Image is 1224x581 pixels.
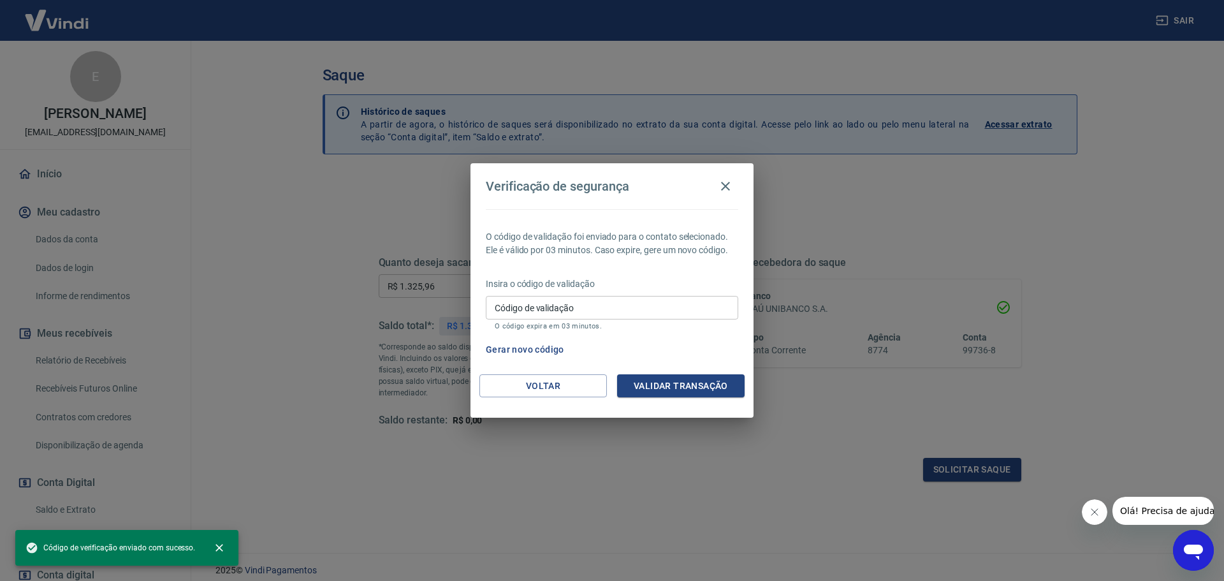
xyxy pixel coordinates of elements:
[1173,530,1214,571] iframe: Botão para abrir a janela de mensagens
[486,277,738,291] p: Insira o código de validação
[481,338,569,362] button: Gerar novo código
[486,179,629,194] h4: Verificação de segurança
[1112,497,1214,525] iframe: Mensagem da empresa
[205,534,233,562] button: close
[617,374,745,398] button: Validar transação
[1082,499,1107,525] iframe: Fechar mensagem
[486,230,738,257] p: O código de validação foi enviado para o contato selecionado. Ele é válido por 03 minutos. Caso e...
[8,9,107,19] span: Olá! Precisa de ajuda?
[495,322,729,330] p: O código expira em 03 minutos.
[479,374,607,398] button: Voltar
[25,541,195,554] span: Código de verificação enviado com sucesso.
